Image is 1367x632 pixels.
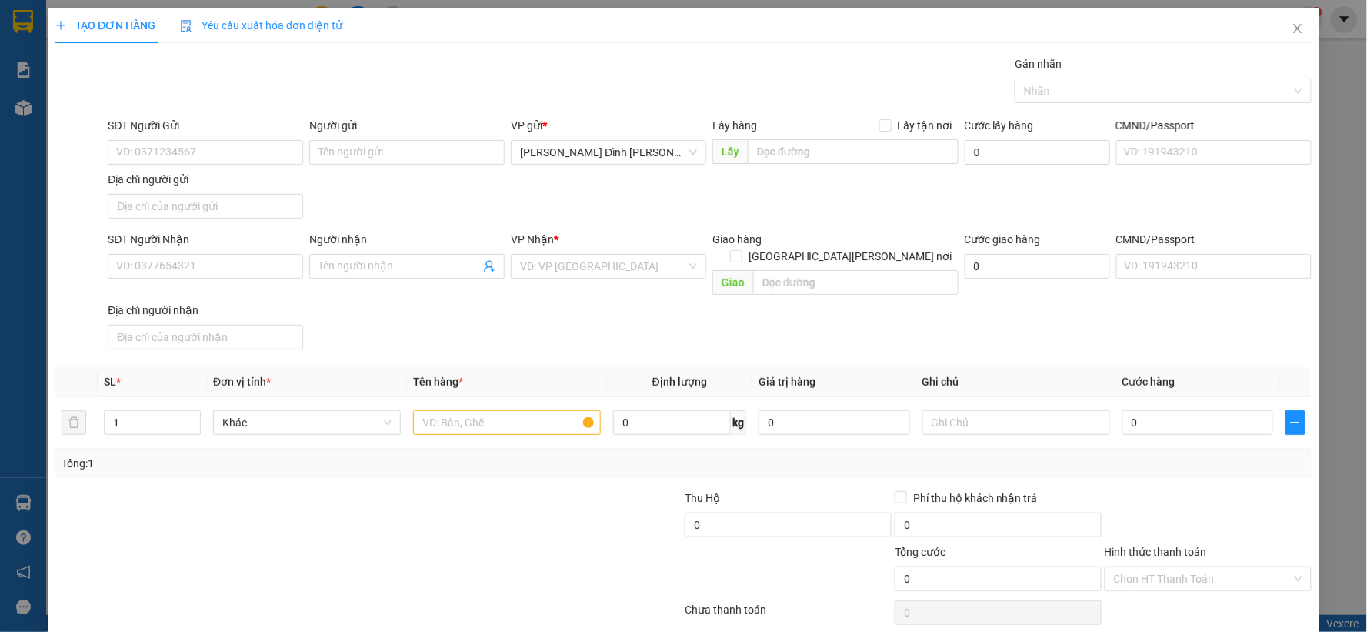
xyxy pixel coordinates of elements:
span: [GEOGRAPHIC_DATA][PERSON_NAME] nơi [742,248,959,265]
span: Đơn vị tính [213,376,271,388]
span: Giao hàng [713,233,762,246]
input: Địa chỉ của người nhận [108,325,303,349]
input: Dọc đường [754,270,959,295]
span: Giá trị hàng [759,376,815,388]
span: Phí thu hộ khách nhận trả [907,490,1044,507]
span: user-add [484,260,496,273]
input: 0 [759,410,910,435]
span: plus [55,20,66,31]
span: Tên hàng [413,376,463,388]
span: Khác [222,411,392,434]
div: CMND/Passport [1116,117,1312,134]
span: Định lượng [652,376,707,388]
button: plus [1285,410,1305,435]
label: Hình thức thanh toán [1105,546,1207,558]
span: Lấy hàng [713,119,758,132]
img: icon [180,20,192,32]
input: Cước lấy hàng [965,140,1110,165]
span: Yêu cầu xuất hóa đơn điện tử [180,19,342,32]
span: Cước hàng [1122,376,1175,388]
input: Ghi Chú [922,410,1110,435]
span: TẠO ĐƠN HÀNG [55,19,155,32]
div: Địa chỉ người nhận [108,302,303,319]
span: Giao [713,270,754,295]
span: Lấy [713,139,749,164]
button: delete [62,410,86,435]
div: Người nhận [309,231,505,248]
div: Người gửi [309,117,505,134]
span: VP Nhận [512,233,555,246]
span: Phan Đình Phùng [521,141,698,164]
div: CMND/Passport [1116,231,1312,248]
div: VP gửi [512,117,707,134]
input: Dọc đường [749,139,959,164]
span: close [1292,22,1304,35]
span: Thu Hộ [685,492,720,504]
label: Cước giao hàng [965,233,1041,246]
label: Cước lấy hàng [965,119,1034,132]
div: SĐT Người Gửi [108,117,303,134]
th: Ghi chú [916,367,1116,397]
input: Địa chỉ của người gửi [108,194,303,219]
input: Cước giao hàng [965,254,1110,279]
span: plus [1286,416,1304,429]
span: Tổng cước [895,546,945,558]
button: Close [1276,8,1319,51]
div: Tổng: 1 [62,455,528,472]
span: SL [104,376,116,388]
div: SĐT Người Nhận [108,231,303,248]
span: kg [731,410,746,435]
label: Gán nhãn [1015,58,1062,70]
input: VD: Bàn, Ghế [413,410,601,435]
span: Lấy tận nơi [892,117,959,134]
div: Địa chỉ người gửi [108,171,303,188]
div: Chưa thanh toán [683,601,893,628]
